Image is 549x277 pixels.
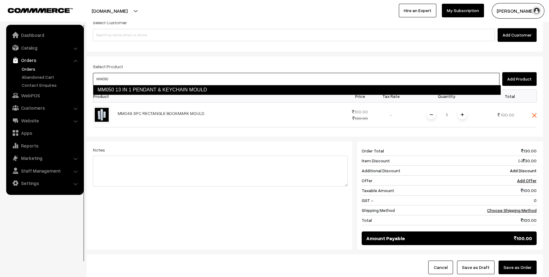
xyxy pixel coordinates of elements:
a: Settings [8,178,81,189]
img: user [532,6,541,15]
a: MM050 13 IN 1 PENDANT & KEYCHAIN MOULD [93,85,501,95]
button: Cancel [428,261,453,274]
td: Order Total [362,146,481,156]
input: Search by name, email, or phone [93,29,495,41]
td: 100.00 [481,215,537,225]
a: My Subscription [442,4,484,17]
strike: 130.00 [352,116,368,121]
a: Abandoned Cart [20,74,81,80]
a: Add Offer [517,178,537,183]
a: WebPOS [8,90,81,101]
button: [DOMAIN_NAME] [70,3,149,19]
label: Select Customer [93,19,127,26]
a: MM049 3PC RECTANGLE BOOKMARK MOULD [118,111,204,116]
button: Save as Order [499,261,537,274]
a: Marketing [8,152,81,164]
button: [PERSON_NAME]… [492,3,544,19]
a: Dashboard [8,29,81,41]
td: Additional Discount [362,166,481,176]
span: - [390,112,392,117]
td: Shipping Method [362,205,481,215]
span: 100.00 [514,235,532,242]
td: GST - [362,196,481,205]
th: Price [345,90,376,103]
label: Select Product [93,63,123,70]
td: 100.00 [481,186,537,196]
a: Contact Enquires [20,82,81,88]
td: (-) 30.00 [481,156,537,166]
td: 0 [481,196,537,205]
a: Catalog [8,42,81,53]
a: Orders [8,55,81,66]
td: Taxable Amount [362,186,481,196]
td: Item Discount [362,156,481,166]
a: Hire an Expert [399,4,436,17]
span: 100.00 [501,112,514,117]
input: Type and Search [93,73,499,85]
a: Website [8,115,81,126]
a: Apps [8,127,81,138]
th: Product [93,90,114,103]
th: Tax Rate [376,90,407,103]
td: 100.00 [345,103,376,127]
a: Reports [8,140,81,151]
td: Total [362,215,481,225]
button: Add Customer [498,28,537,42]
button: Add Product [502,72,537,86]
a: COMMMERCE [8,6,62,14]
span: Amount Payable [366,235,405,242]
td: Offer [362,176,481,186]
a: Add Discount [510,168,537,173]
td: 130.00 [481,146,537,156]
img: COMMMERCE [8,8,73,13]
img: minus [430,113,433,116]
a: Orders [20,66,81,72]
img: plusI [461,113,464,116]
a: Customers [8,102,81,113]
button: Save as Draft [457,261,495,274]
a: Choose Shipping Method [487,208,537,213]
img: close [532,113,537,118]
img: 1701255719880-612853062.png [93,106,110,123]
th: Quantity [407,90,487,103]
label: Notes [93,147,105,153]
a: Staff Management [8,165,81,176]
th: Total [487,90,518,103]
